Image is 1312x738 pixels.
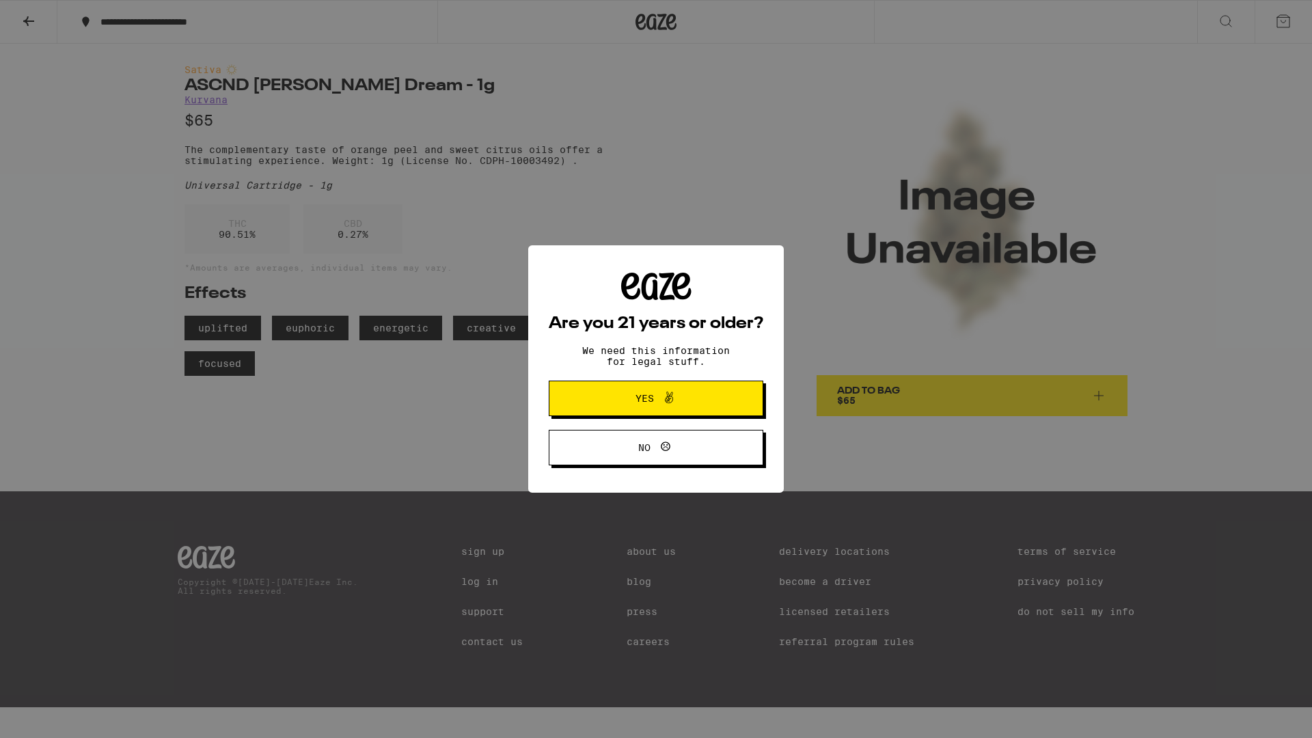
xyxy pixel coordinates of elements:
button: Yes [549,381,763,416]
span: Yes [635,394,654,403]
p: We need this information for legal stuff. [571,345,741,367]
h2: Are you 21 years or older? [549,316,763,332]
iframe: Opens a widget where you can find more information [1227,697,1298,731]
button: No [549,430,763,465]
span: No [638,443,651,452]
